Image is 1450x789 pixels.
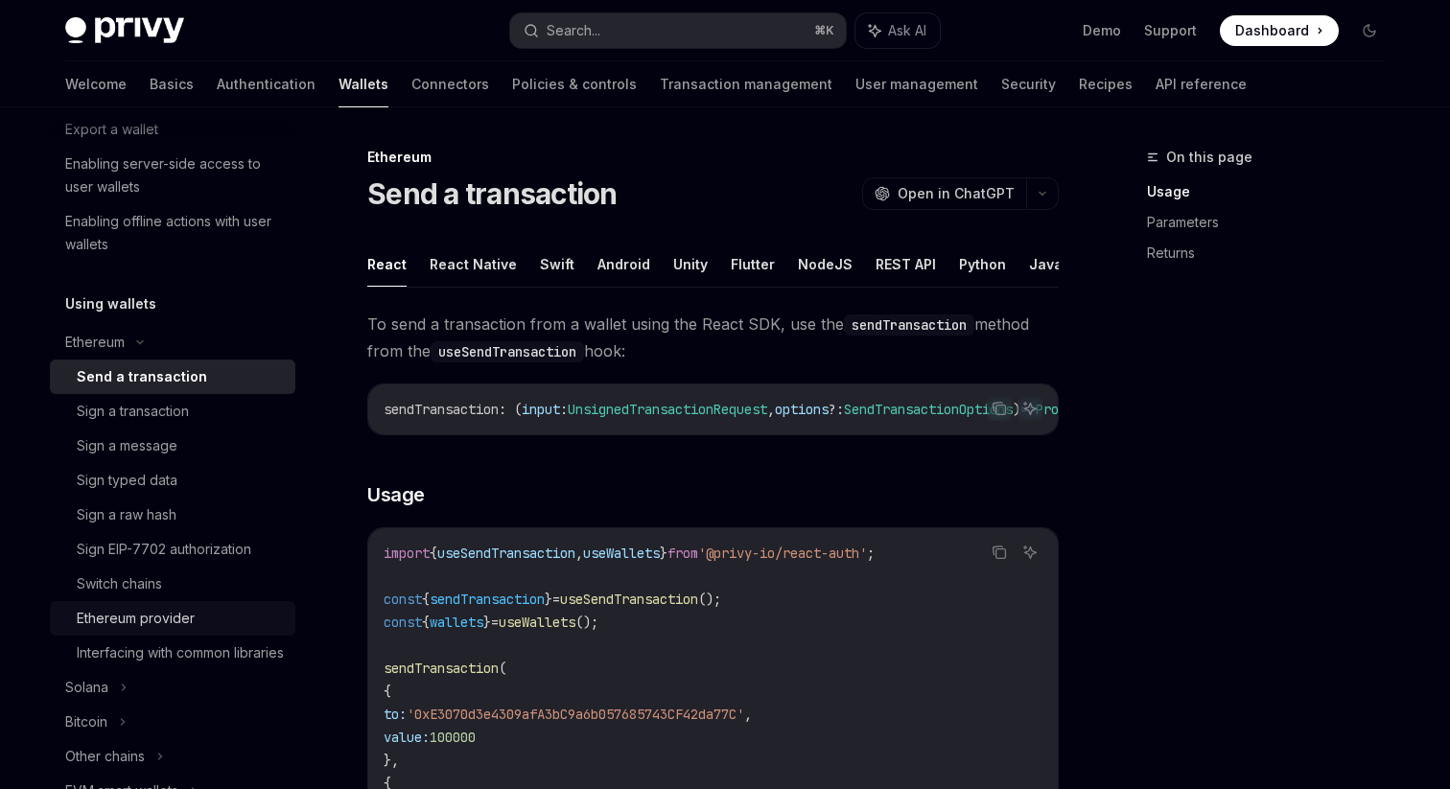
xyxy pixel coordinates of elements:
[50,429,295,463] a: Sign a message
[65,292,156,315] h5: Using wallets
[1235,21,1309,40] span: Dashboard
[384,752,399,769] span: },
[855,13,940,48] button: Ask AI
[77,538,251,561] div: Sign EIP-7702 authorization
[77,400,189,423] div: Sign a transaction
[422,591,430,608] span: {
[545,591,552,608] span: }
[384,401,499,418] span: sendTransaction
[597,242,650,287] button: Android
[987,540,1012,565] button: Copy the contents from the code block
[50,567,295,601] a: Switch chains
[411,61,489,107] a: Connectors
[560,591,698,608] span: useSendTransaction
[660,61,832,107] a: Transaction management
[583,545,660,562] span: useWallets
[77,572,162,595] div: Switch chains
[575,545,583,562] span: ,
[384,660,499,677] span: sendTransaction
[384,591,422,608] span: const
[698,591,721,608] span: ();
[855,61,978,107] a: User management
[1083,21,1121,40] a: Demo
[959,242,1006,287] button: Python
[1029,242,1063,287] button: Java
[1147,207,1400,238] a: Parameters
[384,706,407,723] span: to:
[1144,21,1197,40] a: Support
[898,184,1015,203] span: Open in ChatGPT
[437,545,575,562] span: useSendTransaction
[430,614,483,631] span: wallets
[844,314,974,336] code: sendTransaction
[660,545,667,562] span: }
[491,614,499,631] span: =
[384,729,430,746] span: value:
[77,365,207,388] div: Send a transaction
[430,591,545,608] span: sendTransaction
[1013,401,1020,418] span: )
[384,614,422,631] span: const
[1156,61,1247,107] a: API reference
[367,242,407,287] button: React
[367,176,618,211] h1: Send a transaction
[50,360,295,394] a: Send a transaction
[862,177,1026,210] button: Open in ChatGPT
[552,591,560,608] span: =
[673,242,708,287] button: Unity
[50,532,295,567] a: Sign EIP-7702 authorization
[775,401,829,418] span: options
[77,434,177,457] div: Sign a message
[65,210,284,256] div: Enabling offline actions with user wallets
[1147,238,1400,268] a: Returns
[50,498,295,532] a: Sign a raw hash
[1017,396,1042,421] button: Ask AI
[1220,15,1339,46] a: Dashboard
[510,13,846,48] button: Search...⌘K
[767,401,775,418] span: ,
[731,242,775,287] button: Flutter
[150,61,194,107] a: Basics
[744,706,752,723] span: ,
[829,401,844,418] span: ?:
[430,242,517,287] button: React Native
[867,545,875,562] span: ;
[987,396,1012,421] button: Copy the contents from the code block
[339,61,388,107] a: Wallets
[65,676,108,699] div: Solana
[65,17,184,44] img: dark logo
[698,545,867,562] span: '@privy-io/react-auth'
[1001,61,1056,107] a: Security
[422,614,430,631] span: {
[367,148,1059,167] div: Ethereum
[50,636,295,670] a: Interfacing with common libraries
[65,331,125,354] div: Ethereum
[50,394,295,429] a: Sign a transaction
[560,401,568,418] span: :
[65,710,107,733] div: Bitcoin
[77,503,176,526] div: Sign a raw hash
[1354,15,1385,46] button: Toggle dark mode
[547,19,600,42] div: Search...
[367,481,425,508] span: Usage
[844,401,1013,418] span: SendTransactionOptions
[65,745,145,768] div: Other chains
[65,152,284,198] div: Enabling server-side access to user wallets
[667,545,698,562] span: from
[499,614,575,631] span: useWallets
[77,641,284,664] div: Interfacing with common libraries
[540,242,574,287] button: Swift
[1017,540,1042,565] button: Ask AI
[431,341,584,362] code: useSendTransaction
[876,242,936,287] button: REST API
[65,61,127,107] a: Welcome
[483,614,491,631] span: }
[384,545,430,562] span: import
[499,660,506,677] span: (
[50,147,295,204] a: Enabling server-side access to user wallets
[430,545,437,562] span: {
[407,706,744,723] span: '0xE3070d3e4309afA3bC9a6b057685743CF42da77C'
[50,204,295,262] a: Enabling offline actions with user wallets
[384,683,391,700] span: {
[512,61,637,107] a: Policies & controls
